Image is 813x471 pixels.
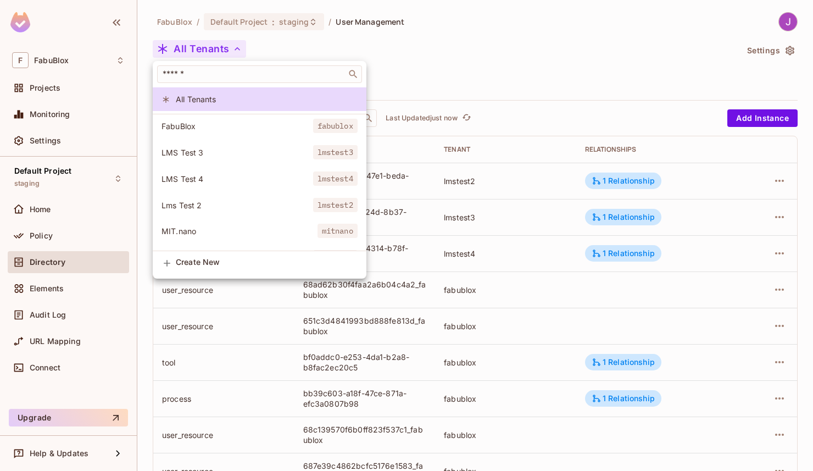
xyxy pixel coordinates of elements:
[153,141,366,164] div: Show only users with a role in this tenant: LMS Test 3
[162,226,318,236] span: MIT.nano
[153,114,366,138] div: Show only users with a role in this tenant: FabuBlox
[162,200,313,210] span: Lms Test 2
[162,147,313,158] span: LMS Test 3
[313,198,358,212] span: lmstest2
[162,174,313,184] span: LMS Test 4
[153,246,366,269] div: Show only users with a role in this tenant: Pete Test
[153,219,366,243] div: Show only users with a role in this tenant: MIT.nano
[162,121,313,131] span: FabuBlox
[318,224,358,238] span: mitnano
[313,250,358,264] span: petetest
[153,167,366,191] div: Show only users with a role in this tenant: LMS Test 4
[313,145,358,159] span: lmstest3
[176,258,358,267] span: Create New
[176,94,358,104] span: All Tenants
[313,119,358,133] span: fabublox
[153,193,366,217] div: Show only users with a role in this tenant: Lms Test 2
[313,171,358,186] span: lmstest4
